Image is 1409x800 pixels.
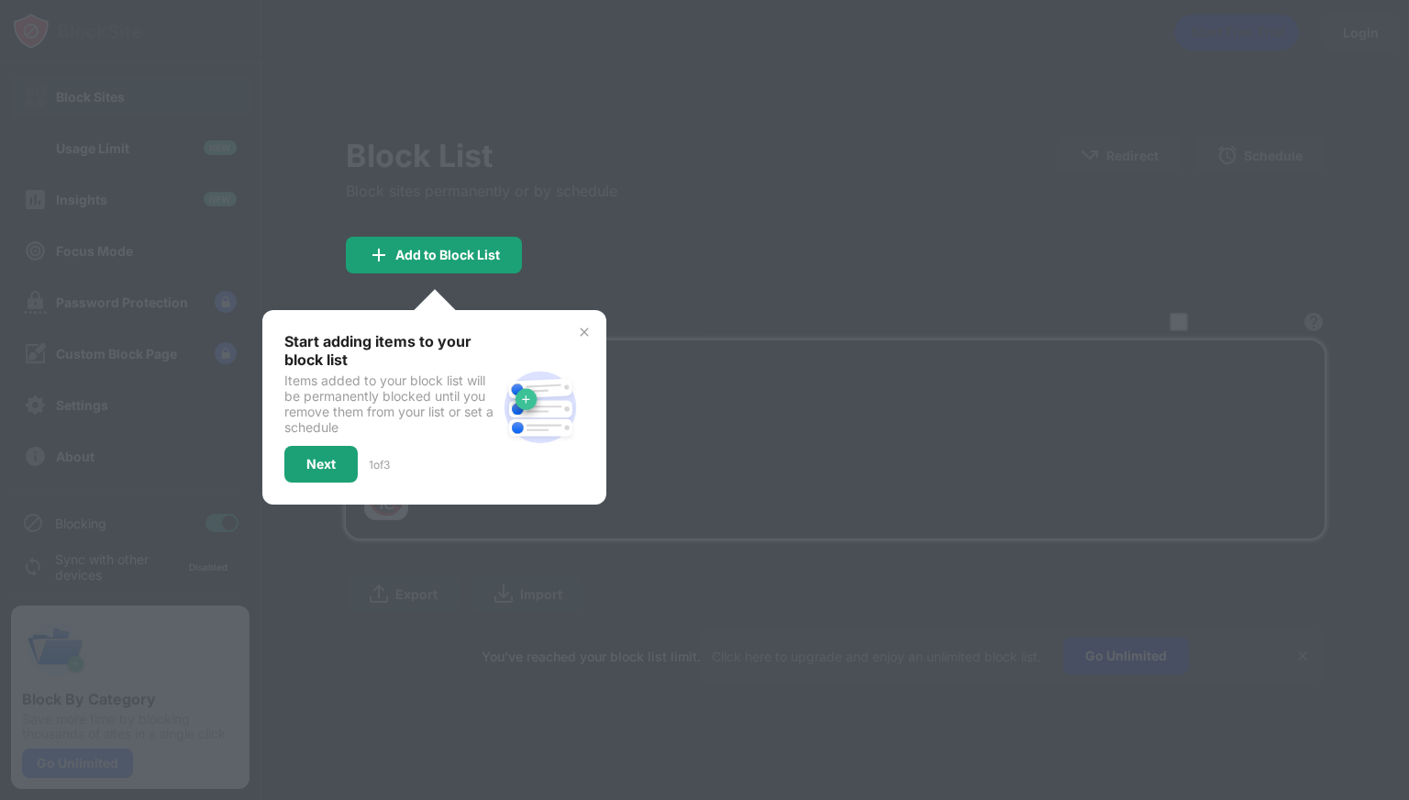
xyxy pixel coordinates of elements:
[577,325,592,339] img: x-button.svg
[284,372,496,435] div: Items added to your block list will be permanently blocked until you remove them from your list o...
[395,248,500,262] div: Add to Block List
[306,457,336,472] div: Next
[284,332,496,369] div: Start adding items to your block list
[369,458,390,472] div: 1 of 3
[496,363,584,451] img: block-site.svg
